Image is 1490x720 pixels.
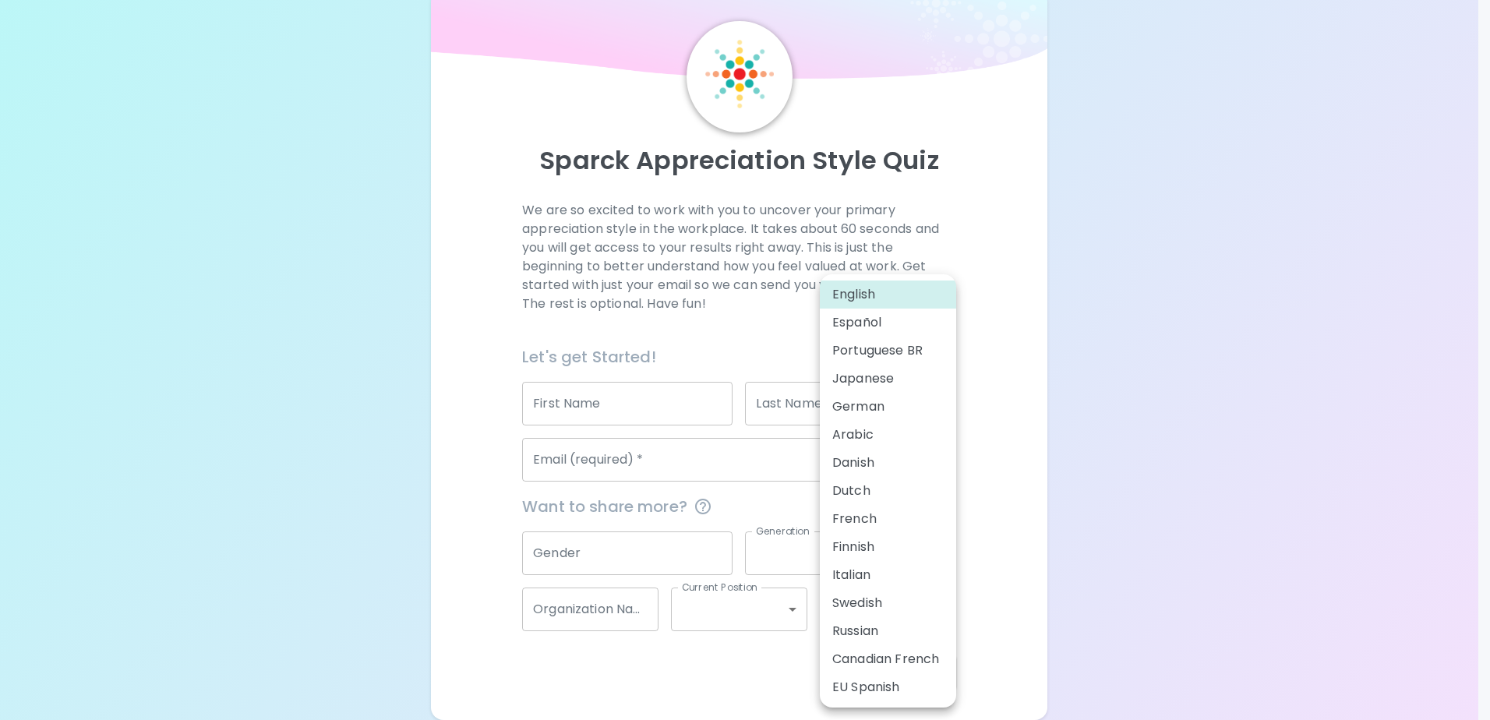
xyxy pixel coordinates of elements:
li: French [820,505,956,533]
li: Japanese [820,365,956,393]
li: Finnish [820,533,956,561]
li: Russian [820,617,956,645]
li: Italian [820,561,956,589]
li: German [820,393,956,421]
li: Arabic [820,421,956,449]
li: Canadian French [820,645,956,673]
li: Dutch [820,477,956,505]
li: Swedish [820,589,956,617]
li: Danish [820,449,956,477]
li: EU Spanish [820,673,956,701]
li: English [820,281,956,309]
li: Portuguese BR [820,337,956,365]
li: Español [820,309,956,337]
